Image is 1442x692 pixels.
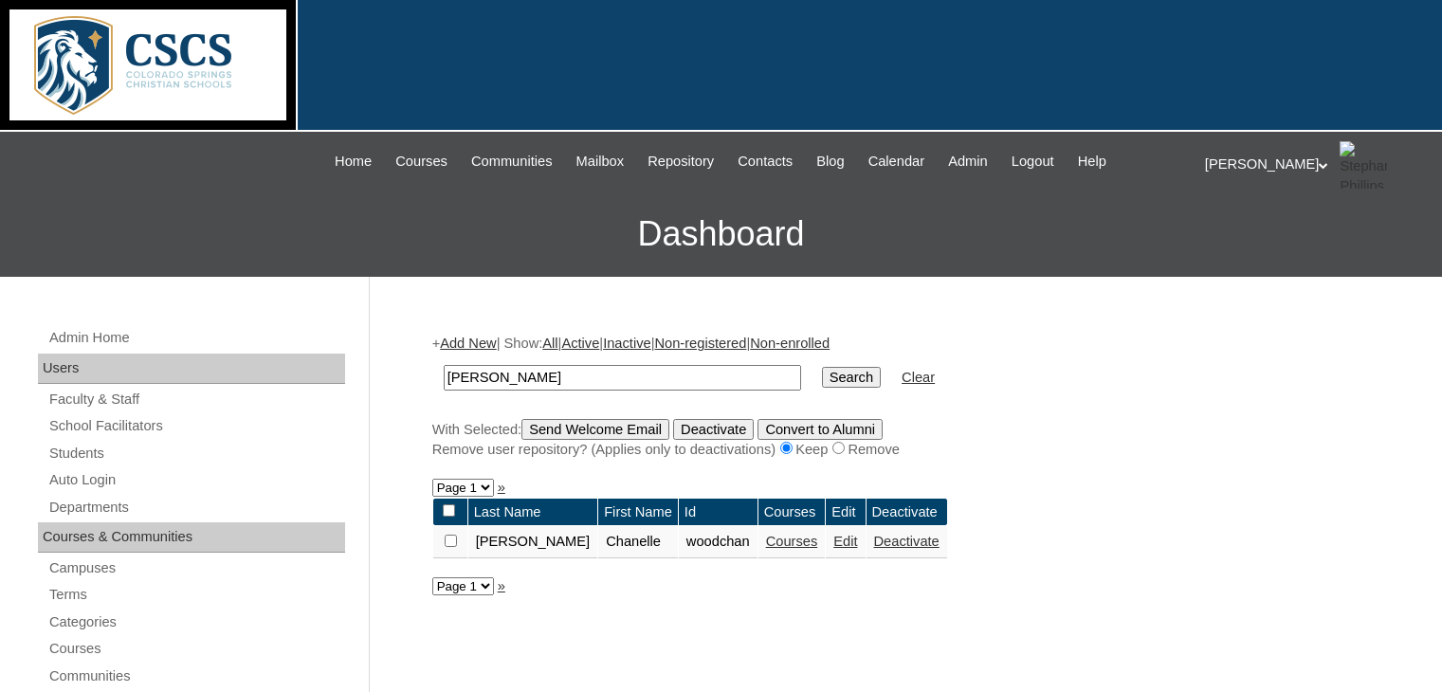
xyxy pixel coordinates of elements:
[468,526,598,558] td: [PERSON_NAME]
[395,151,447,173] span: Courses
[1078,151,1106,173] span: Help
[47,610,345,634] a: Categories
[432,419,1371,460] div: With Selected:
[1012,151,1054,173] span: Logout
[807,151,853,173] a: Blog
[561,336,599,351] a: Active
[833,534,857,549] a: Edit
[867,499,947,526] td: Deactivate
[471,151,553,173] span: Communities
[874,534,940,549] a: Deactivate
[603,336,651,351] a: Inactive
[948,151,988,173] span: Admin
[432,334,1371,459] div: + | Show: | | | |
[468,499,598,526] td: Last Name
[47,665,345,688] a: Communities
[47,556,345,580] a: Campuses
[9,191,1433,277] h3: Dashboard
[638,151,723,173] a: Repository
[432,440,1371,460] div: Remove user repository? (Applies only to deactivations) Keep Remove
[750,336,830,351] a: Non-enrolled
[902,370,935,385] a: Clear
[598,526,678,558] td: Chanelle
[728,151,802,173] a: Contacts
[758,499,826,526] td: Courses
[673,419,754,440] input: Deactivate
[1205,141,1423,189] div: [PERSON_NAME]
[335,151,372,173] span: Home
[598,499,678,526] td: First Name
[648,151,714,173] span: Repository
[47,414,345,438] a: School Facilitators
[679,526,758,558] td: woodchan
[822,367,881,388] input: Search
[47,326,345,350] a: Admin Home
[542,336,557,351] a: All
[38,522,345,553] div: Courses & Communities
[939,151,997,173] a: Admin
[1002,151,1064,173] a: Logout
[386,151,457,173] a: Courses
[859,151,934,173] a: Calendar
[9,9,286,120] img: logo-white.png
[758,419,883,440] input: Convert to Alumni
[444,365,801,391] input: Search
[766,534,818,549] a: Courses
[1340,141,1387,189] img: Stephanie Phillips
[576,151,625,173] span: Mailbox
[816,151,844,173] span: Blog
[47,442,345,465] a: Students
[47,468,345,492] a: Auto Login
[47,496,345,519] a: Departments
[462,151,562,173] a: Communities
[1068,151,1116,173] a: Help
[654,336,746,351] a: Non-registered
[38,354,345,384] div: Users
[498,480,505,495] a: »
[47,388,345,411] a: Faculty & Staff
[521,419,669,440] input: Send Welcome Email
[498,578,505,593] a: »
[868,151,924,173] span: Calendar
[47,583,345,607] a: Terms
[325,151,381,173] a: Home
[440,336,496,351] a: Add New
[679,499,758,526] td: Id
[738,151,793,173] span: Contacts
[47,637,345,661] a: Courses
[567,151,634,173] a: Mailbox
[826,499,865,526] td: Edit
